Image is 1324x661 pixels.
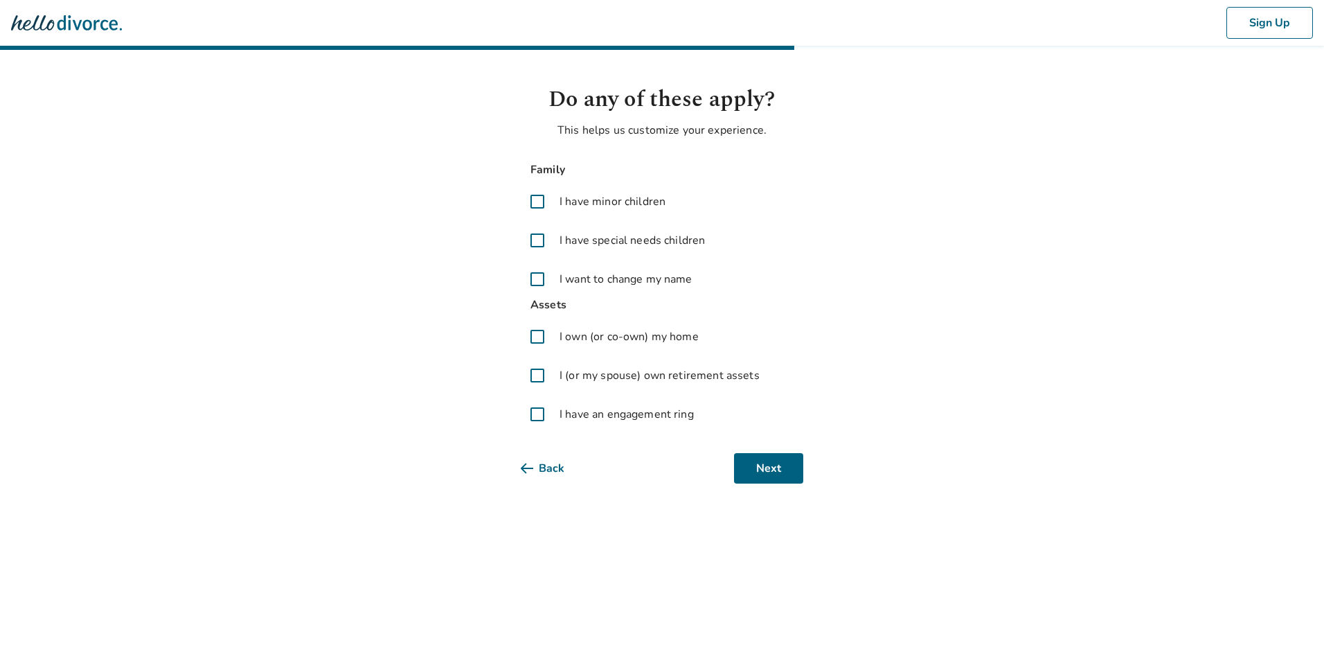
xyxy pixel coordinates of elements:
button: Back [521,453,587,484]
span: I have special needs children [560,232,705,249]
p: This helps us customize your experience. [521,122,803,139]
span: I (or my spouse) own retirement assets [560,367,760,384]
span: I own (or co-own) my home [560,328,699,345]
span: I have an engagement ring [560,406,694,423]
span: Family [521,161,803,179]
span: I have minor children [560,193,665,210]
iframe: Chat Widget [1255,594,1324,661]
span: Assets [521,296,803,315]
span: I want to change my name [560,271,692,288]
button: Sign Up [1226,7,1313,39]
h1: Do any of these apply? [521,83,803,116]
img: Hello Divorce Logo [11,9,122,37]
button: Next [734,453,803,484]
